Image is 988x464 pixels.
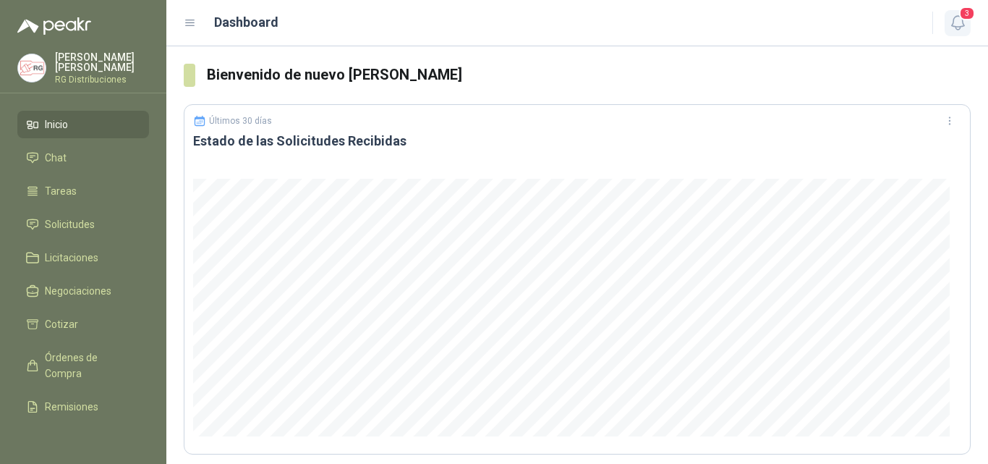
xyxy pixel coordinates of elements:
[45,183,77,199] span: Tareas
[209,116,272,126] p: Últimos 30 días
[17,211,149,238] a: Solicitudes
[45,283,111,299] span: Negociaciones
[55,75,149,84] p: RG Distribuciones
[45,150,67,166] span: Chat
[193,132,961,150] h3: Estado de las Solicitudes Recibidas
[17,144,149,172] a: Chat
[17,426,149,454] a: Configuración
[45,117,68,132] span: Inicio
[959,7,975,20] span: 3
[17,17,91,35] img: Logo peakr
[18,54,46,82] img: Company Logo
[17,177,149,205] a: Tareas
[45,350,135,381] span: Órdenes de Compra
[45,399,98,415] span: Remisiones
[17,277,149,305] a: Negociaciones
[945,10,971,36] button: 3
[17,393,149,421] a: Remisiones
[17,111,149,138] a: Inicio
[17,344,149,387] a: Órdenes de Compra
[45,316,78,332] span: Cotizar
[214,12,278,33] h1: Dashboard
[45,250,98,266] span: Licitaciones
[45,216,95,232] span: Solicitudes
[55,52,149,72] p: [PERSON_NAME] [PERSON_NAME]
[17,244,149,271] a: Licitaciones
[207,64,971,86] h3: Bienvenido de nuevo [PERSON_NAME]
[17,311,149,338] a: Cotizar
